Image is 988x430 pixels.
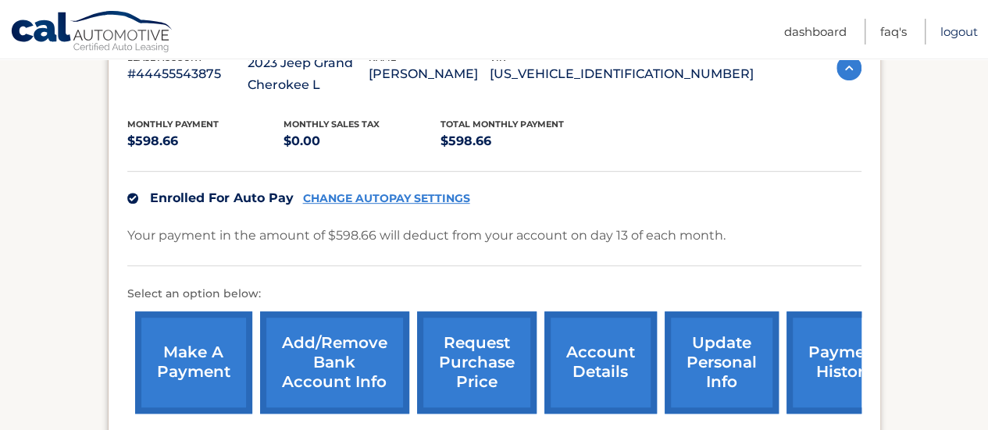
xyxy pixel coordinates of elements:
p: [PERSON_NAME] [369,63,490,85]
p: $598.66 [127,130,284,152]
a: Cal Automotive [10,10,174,55]
a: update personal info [665,311,779,414]
p: $0.00 [284,130,440,152]
a: CHANGE AUTOPAY SETTINGS [303,192,470,205]
a: Dashboard [784,19,847,44]
a: Add/Remove bank account info [260,311,409,414]
img: accordion-active.svg [836,55,861,80]
p: Select an option below: [127,285,861,304]
span: Monthly Payment [127,119,219,130]
p: Your payment in the amount of $598.66 will deduct from your account on day 13 of each month. [127,225,726,247]
p: [US_VEHICLE_IDENTIFICATION_NUMBER] [490,63,754,85]
p: $598.66 [440,130,597,152]
a: account details [544,311,657,414]
a: payment history [786,311,904,414]
p: 2023 Jeep Grand Cherokee L [248,52,369,96]
span: Monthly sales Tax [284,119,380,130]
a: make a payment [135,311,252,414]
img: check.svg [127,193,138,204]
span: Enrolled For Auto Pay [150,190,294,205]
a: FAQ's [880,19,907,44]
p: #44455543875 [127,63,248,85]
span: Total Monthly Payment [440,119,564,130]
a: request purchase price [417,311,537,414]
a: Logout [940,19,978,44]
